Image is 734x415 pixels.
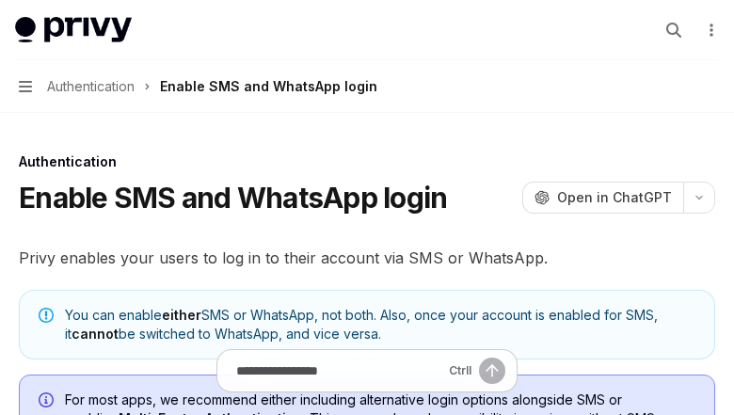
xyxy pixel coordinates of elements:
button: Send message [479,358,505,384]
span: Authentication [47,75,135,98]
span: You can enable SMS or WhatsApp, not both. Also, once your account is enabled for SMS, it be switc... [65,306,695,343]
strong: either [162,307,201,323]
button: Open search [659,15,689,45]
svg: Note [39,308,54,323]
strong: cannot [72,326,119,342]
input: Ask a question... [236,350,441,391]
span: Privy enables your users to log in to their account via SMS or WhatsApp. [19,245,715,271]
img: light logo [15,17,132,43]
div: Enable SMS and WhatsApp login [160,75,377,98]
h1: Enable SMS and WhatsApp login [19,181,447,215]
button: Open in ChatGPT [522,182,683,214]
button: More actions [700,17,719,43]
div: Authentication [19,152,715,171]
span: Open in ChatGPT [557,188,672,207]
